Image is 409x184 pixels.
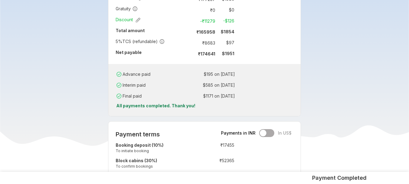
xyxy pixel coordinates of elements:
[218,6,234,14] td: $ 0
[221,29,234,34] strong: $ 1854
[180,92,235,100] td: $ 1171 on [DATE]
[222,51,234,56] strong: $ 1951
[190,37,192,48] td: :
[177,69,180,80] td: :
[221,130,256,136] span: Payments in INR
[198,51,215,56] strong: ₹ 174641
[116,131,234,138] h2: Payment terms
[198,141,234,156] td: ₹ 17455
[192,6,218,14] td: ₹ 0
[190,5,192,15] td: :
[116,17,140,23] span: Discount
[180,81,235,89] td: $ 585 on [DATE]
[115,69,177,80] td: Advance paid
[192,17,218,25] td: -₹ 11279
[190,48,192,59] td: :
[113,103,296,109] p: All payments completed. Thank you!
[195,156,198,172] td: :
[195,141,198,156] td: :
[177,80,180,91] td: :
[218,17,234,25] td: -$ 126
[116,6,138,12] span: Gratuity
[116,142,163,148] strong: Booking deposit (10%)
[196,29,215,35] strong: ₹ 165958
[278,130,292,136] span: In US$
[116,164,195,169] small: To confirm bookings
[198,156,234,172] td: ₹ 52365
[116,28,145,33] strong: Total amount
[190,15,192,26] td: :
[116,148,195,153] small: To initiate booking
[192,38,218,47] td: ₹ 8683
[116,38,165,45] span: TCS (refundable)
[218,38,234,47] td: $ 97
[116,38,122,45] div: 5 %
[177,91,180,102] td: :
[180,70,235,79] td: $ 195 on [DATE]
[115,91,177,102] td: Final paid
[190,26,192,37] td: :
[116,158,157,163] strong: Block cabins (30%)
[115,80,177,91] td: Interim paid
[312,174,367,182] h5: Payment Completed
[116,50,142,55] strong: Net payable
